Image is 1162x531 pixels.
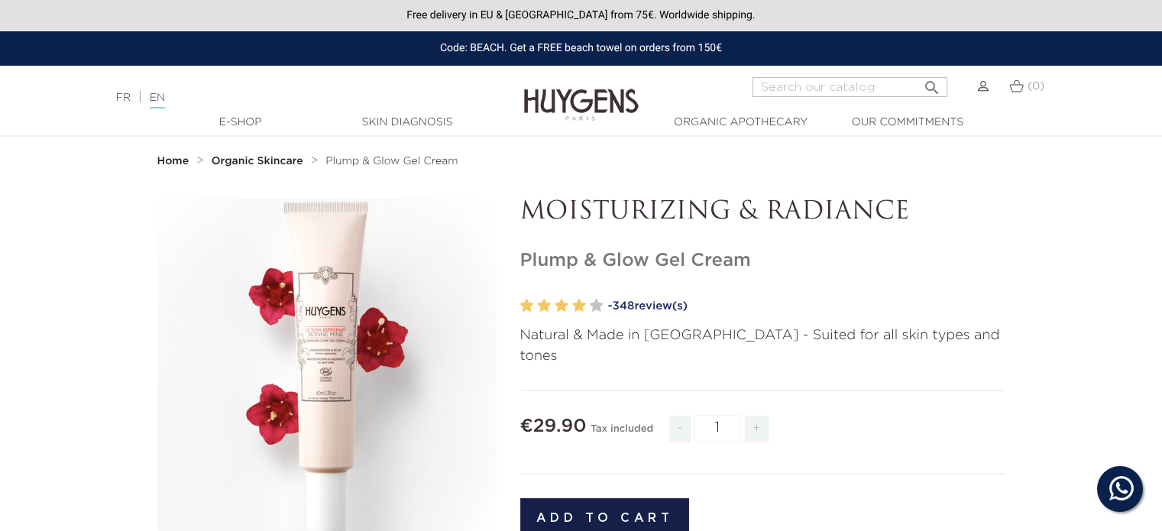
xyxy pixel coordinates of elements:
[325,155,458,167] a: Plump & Glow Gel Cream
[665,115,817,131] a: Organic Apothecary
[591,413,653,454] div: Tax included
[669,416,691,442] span: -
[520,198,1005,227] p: MOISTURIZING & RADIANCE
[520,295,534,317] label: 1
[831,115,984,131] a: Our commitments
[1028,81,1044,92] span: (0)
[918,73,946,93] button: 
[157,156,189,167] strong: Home
[331,115,484,131] a: Skin Diagnosis
[325,156,458,167] span: Plump & Glow Gel Cream
[694,415,740,442] input: Quantity
[608,295,1005,318] a: -348review(s)
[572,295,586,317] label: 4
[524,64,639,123] img: Huygens
[520,417,587,435] span: €29.90
[116,92,131,103] a: FR
[520,250,1005,272] h1: Plump & Glow Gel Cream
[590,295,604,317] label: 5
[537,295,551,317] label: 2
[212,156,303,167] strong: Organic Skincare
[520,325,1005,367] p: Natural & Made in [GEOGRAPHIC_DATA] - Suited for all skin types and tones
[745,416,769,442] span: +
[555,295,568,317] label: 3
[164,115,317,131] a: E-Shop
[212,155,307,167] a: Organic Skincare
[150,92,165,108] a: EN
[108,89,473,107] div: |
[753,77,947,97] input: Search
[923,74,941,92] i: 
[612,300,634,312] span: 348
[157,155,193,167] a: Home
